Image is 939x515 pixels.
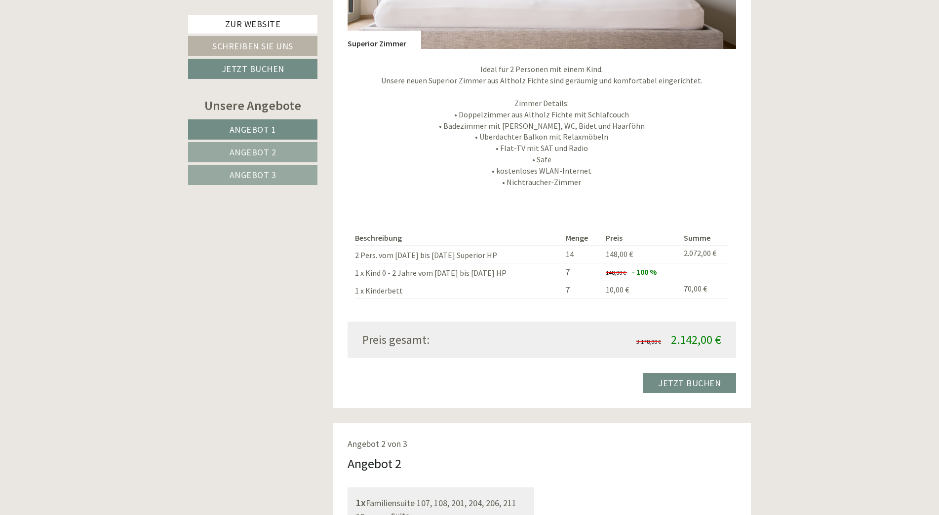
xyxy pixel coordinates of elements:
a: Zur Website [188,15,317,34]
span: 148,00 € [606,249,633,259]
div: Superior Zimmer [348,31,421,49]
div: Familiensuite 107, 108, 201, 204, 206, 211 [356,496,526,510]
td: 1 x Kinderbett [355,281,562,299]
span: 10,00 € [606,285,629,294]
b: 1x [356,496,366,509]
span: 148,00 € [606,269,626,276]
th: Menge [562,230,602,246]
a: Jetzt buchen [643,373,736,393]
span: Angebot 2 von 3 [348,438,407,449]
td: 7 [562,281,602,299]
span: Angebot 3 [230,169,276,181]
span: Angebot 2 [230,147,276,158]
td: 70,00 € [680,281,729,299]
td: 2 Pers. vom [DATE] bis [DATE] Superior HP [355,246,562,263]
th: Beschreibung [355,230,562,246]
td: 7 [562,263,602,281]
span: Angebot 1 [230,124,276,135]
p: Ideal für 2 Personen mit einem Kind. Unsere neuen Superior Zimmer aus Altholz Fichte sind geräumi... [348,64,737,187]
span: 3.178,00 € [636,338,661,345]
th: Preis [602,230,680,246]
button: Senden [325,257,389,277]
small: 23:11 [237,48,374,55]
td: 14 [562,246,602,263]
a: Schreiben Sie uns [188,36,317,56]
span: - 100 % [632,267,657,277]
div: Sie [237,29,374,37]
span: 2.142,00 € [671,332,721,347]
div: Preis gesamt: [355,331,542,348]
td: 2.072,00 € [680,246,729,263]
a: Jetzt buchen [188,59,317,79]
div: Freitag [174,7,215,24]
th: Summe [680,230,729,246]
div: Angebot 2 [348,454,401,473]
td: 1 x Kind 0 - 2 Jahre vom [DATE] bis [DATE] HP [355,263,562,281]
div: Guten Tag, wie können wir Ihnen helfen? [232,27,382,57]
div: Unsere Angebote [188,96,317,114]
